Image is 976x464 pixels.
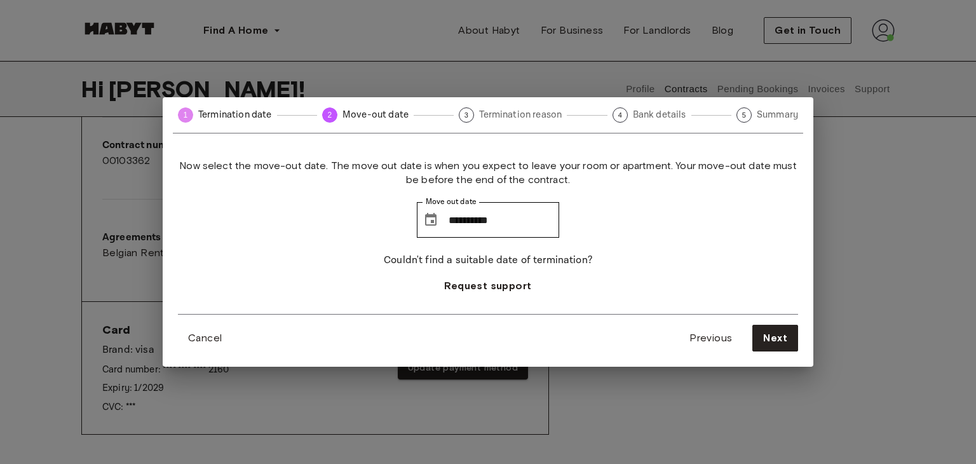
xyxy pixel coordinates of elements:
span: Termination reason [479,108,562,121]
span: Now select the move-out date. The move out date is when you expect to leave your room or apartmen... [178,159,798,187]
button: Choose date, selected date is Dec 30, 2025 [418,207,444,233]
span: Previous [689,331,732,346]
p: Couldn't find a suitable date of termination? [384,253,592,268]
button: Previous [679,325,742,351]
button: Cancel [178,325,232,351]
button: Next [752,325,798,351]
text: 5 [742,111,746,119]
text: 4 [618,111,621,119]
span: Cancel [188,331,222,346]
text: 1 [184,111,188,119]
label: Move out date [426,196,477,207]
span: Next [763,331,787,346]
text: 2 [328,111,332,119]
span: Move-out date [342,108,409,121]
span: Summary [757,108,798,121]
span: Bank details [633,108,686,121]
text: 3 [464,111,468,119]
span: Termination date [198,108,272,121]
